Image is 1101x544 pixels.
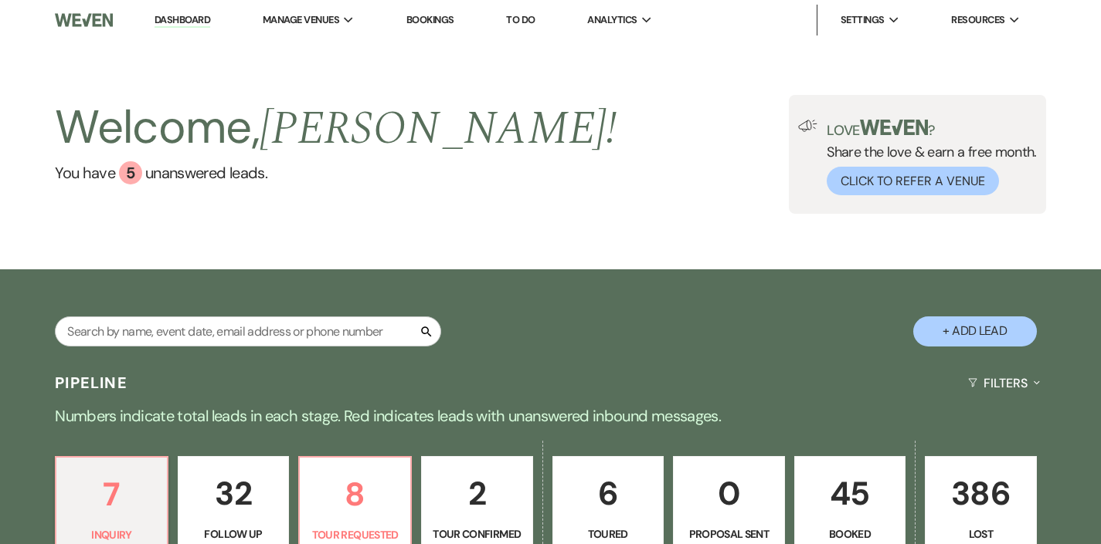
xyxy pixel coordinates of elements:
p: Inquiry [66,526,158,543]
button: Filters [962,363,1046,404]
h3: Pipeline [55,372,127,394]
p: 32 [188,468,280,519]
p: Love ? [827,120,1037,137]
p: 0 [683,468,775,519]
p: 6 [562,468,654,519]
h2: Welcome, [55,95,617,161]
a: You have 5 unanswered leads. [55,161,617,184]
div: 5 [119,161,142,184]
p: Lost [935,525,1027,542]
p: 45 [804,468,896,519]
p: Tour Requested [309,526,401,543]
p: 2 [431,468,523,519]
p: 7 [66,468,158,520]
p: 8 [309,468,401,520]
span: Settings [841,12,885,28]
p: Tour Confirmed [431,525,523,542]
a: To Do [506,13,535,26]
input: Search by name, event date, email address or phone number [55,316,441,346]
img: weven-logo-green.svg [860,120,929,135]
p: Follow Up [188,525,280,542]
span: Analytics [587,12,637,28]
img: Weven Logo [55,4,113,36]
p: Proposal Sent [683,525,775,542]
button: Click to Refer a Venue [827,167,999,195]
img: loud-speaker-illustration.svg [798,120,817,132]
span: [PERSON_NAME] ! [260,93,617,164]
p: Toured [562,525,654,542]
a: Bookings [406,13,454,26]
a: Dashboard [155,13,210,28]
button: + Add Lead [913,316,1037,346]
span: Resources [951,12,1004,28]
p: Booked [804,525,896,542]
div: Share the love & earn a free month. [817,120,1037,195]
span: Manage Venues [263,12,339,28]
p: 386 [935,468,1027,519]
